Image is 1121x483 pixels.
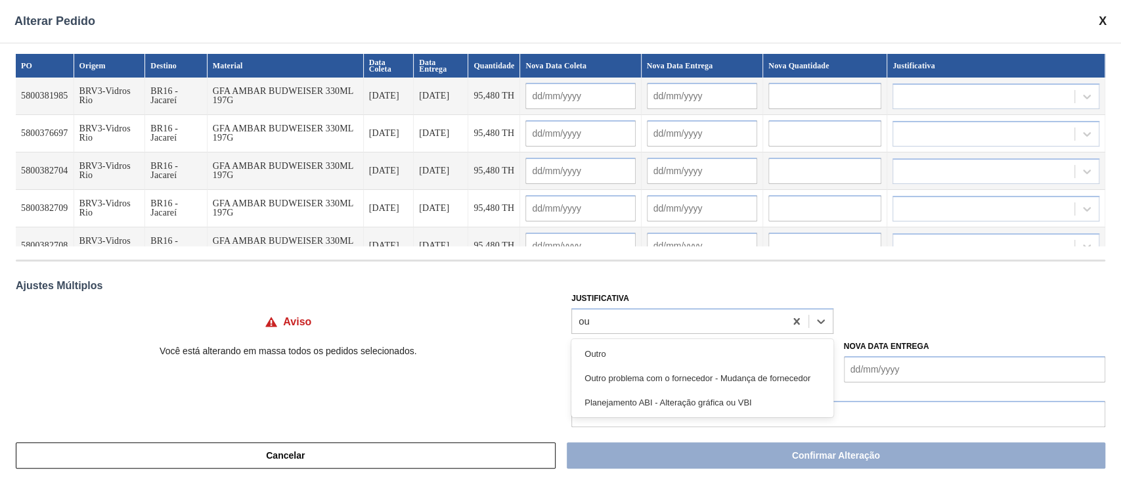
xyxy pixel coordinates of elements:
input: dd/mm/yyyy [647,120,758,147]
td: [DATE] [414,227,468,265]
td: BR16 - Jacareí [145,152,207,190]
input: dd/mm/yyyy [525,233,635,259]
td: GFA AMBAR BUDWEISER 330ML 197G [208,227,364,265]
th: Material [208,54,364,78]
td: 5800376697 [16,115,74,152]
th: Nova Data Coleta [520,54,641,78]
td: GFA AMBAR BUDWEISER 330ML 197G [208,115,364,152]
td: [DATE] [414,190,468,227]
td: BR16 - Jacareí [145,227,207,265]
td: BR16 - Jacareí [145,78,207,115]
td: 95,480 TH [468,78,520,115]
td: [DATE] [364,190,414,227]
td: BR16 - Jacareí [145,115,207,152]
th: Nova Quantidade [763,54,887,78]
th: Destino [145,54,207,78]
input: dd/mm/yyyy [525,120,635,147]
div: Outro [571,342,833,366]
td: [DATE] [364,227,414,265]
button: Cancelar [16,442,556,469]
input: dd/mm/yyyy [525,195,635,221]
td: BRV3-Vidros Rio [74,227,146,265]
td: [DATE] [414,115,468,152]
td: 5800382704 [16,152,74,190]
td: BRV3-Vidros Rio [74,152,146,190]
td: [DATE] [414,78,468,115]
input: dd/mm/yyyy [647,158,758,184]
td: 95,480 TH [468,190,520,227]
th: Origem [74,54,146,78]
td: BRV3-Vidros Rio [74,78,146,115]
td: 95,480 TH [468,152,520,190]
input: dd/mm/yyyy [844,356,1105,382]
input: dd/mm/yyyy [525,83,635,109]
th: Nova Data Entrega [642,54,764,78]
th: Quantidade [468,54,520,78]
label: Justificativa [571,294,629,303]
span: Alterar Pedido [14,14,95,28]
td: 95,480 TH [468,115,520,152]
th: PO [16,54,74,78]
div: Outro problema com o fornecedor - Mudança de fornecedor [571,366,833,390]
td: [DATE] [364,78,414,115]
td: 5800382708 [16,227,74,265]
td: BRV3-Vidros Rio [74,115,146,152]
input: dd/mm/yyyy [647,83,758,109]
td: [DATE] [364,115,414,152]
td: [DATE] [414,152,468,190]
td: [DATE] [364,152,414,190]
th: Data Entrega [414,54,468,78]
td: 5800381985 [16,78,74,115]
input: dd/mm/yyyy [647,195,758,221]
th: Justificativa [887,54,1105,78]
input: dd/mm/yyyy [647,233,758,259]
label: Nova Data Entrega [844,342,929,351]
h4: Aviso [283,316,311,328]
label: Observação [571,382,1105,402]
td: GFA AMBAR BUDWEISER 330ML 197G [208,78,364,115]
td: GFA AMBAR BUDWEISER 330ML 197G [208,190,364,227]
div: Planejamento ABI - Alteração gráfica ou VBI [571,390,833,415]
td: GFA AMBAR BUDWEISER 330ML 197G [208,152,364,190]
div: Ajustes Múltiplos [16,280,1105,292]
td: BR16 - Jacareí [145,190,207,227]
input: dd/mm/yyyy [525,158,635,184]
td: BRV3-Vidros Rio [74,190,146,227]
th: Data Coleta [364,54,414,78]
td: 95,480 TH [468,227,520,265]
td: 5800382709 [16,190,74,227]
p: Você está alterando em massa todos os pedidos selecionados. [16,346,561,356]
